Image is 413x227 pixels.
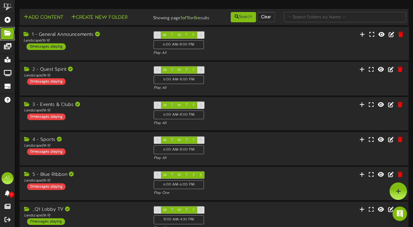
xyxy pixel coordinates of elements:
[171,33,173,37] span: T
[153,51,274,56] div: Play All
[171,103,173,107] span: T
[22,14,65,21] button: Add Content
[163,33,166,37] span: M
[157,138,159,142] span: S
[24,178,145,183] div: Landscape ( 16:9 )
[193,33,195,37] span: F
[149,11,214,22] div: Showing page of for results
[200,208,202,212] span: S
[24,136,145,143] div: 4 - Sports
[200,138,202,142] span: S
[24,206,145,213] div: _Q1 Lobby TV
[163,208,167,212] span: M
[171,208,173,212] span: T
[157,173,159,177] span: S
[154,86,274,91] div: Play All
[23,38,144,43] div: Landscape ( 16:9 )
[180,15,182,21] strong: 1
[154,145,204,154] div: 6:00 AM - 8:00 PM
[200,173,202,177] span: S
[157,103,159,107] span: S
[27,218,65,225] div: 7 messages playing
[284,12,406,22] input: -- Search Folders by Name --
[200,103,202,107] span: S
[23,31,144,38] div: 1 - General Announcements
[154,215,204,224] div: 8:00 AM - 4:30 PM
[24,143,145,148] div: Landscape ( 16:9 )
[153,40,204,49] div: 6:00 AM - 8:00 PM
[27,78,66,85] div: 0 messages playing
[27,113,66,120] div: 0 messages playing
[154,110,204,119] div: 6:00 AM - 8:00 PM
[177,33,181,37] span: W
[186,68,188,72] span: T
[157,208,159,212] span: S
[231,12,256,22] button: Search
[27,183,66,190] div: 0 messages playing
[193,138,195,142] span: F
[177,68,181,72] span: W
[177,208,181,212] span: W
[154,156,274,161] div: Play All
[2,172,14,184] div: AT
[185,33,187,37] span: T
[171,138,173,142] span: T
[186,15,188,21] strong: 1
[177,138,181,142] span: W
[200,68,202,72] span: S
[24,73,145,78] div: Landscape ( 16:9 )
[171,173,173,177] span: T
[69,14,129,21] button: Create New Folder
[154,180,204,189] div: 6:00 AM - 6:00 PM
[193,68,195,72] span: F
[171,68,173,72] span: T
[163,103,167,107] span: M
[177,103,181,107] span: W
[27,148,66,155] div: 0 messages playing
[177,173,181,177] span: W
[24,101,145,108] div: 3 - Events & Clubs
[156,33,159,37] span: S
[186,138,188,142] span: T
[24,66,145,73] div: 2 - Quest Spirit
[24,213,145,218] div: Landscape ( 16:9 )
[163,68,167,72] span: M
[193,173,195,177] span: F
[163,173,167,177] span: M
[24,171,145,178] div: 5 - Blue Ribbon
[163,138,167,142] span: M
[186,103,188,107] span: T
[393,207,407,221] div: Open Intercom Messenger
[193,103,195,107] span: F
[186,208,188,212] span: T
[9,192,14,197] span: 0
[154,75,204,84] div: 6:00 AM - 8:00 PM
[200,33,202,37] span: S
[154,121,274,126] div: Play All
[24,108,145,113] div: Landscape ( 16:9 )
[157,68,159,72] span: S
[154,191,274,196] div: Play One
[193,208,195,212] span: F
[257,12,275,22] button: Clear
[186,173,188,177] span: T
[26,43,66,50] div: 13 messages playing
[194,15,196,21] strong: 8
